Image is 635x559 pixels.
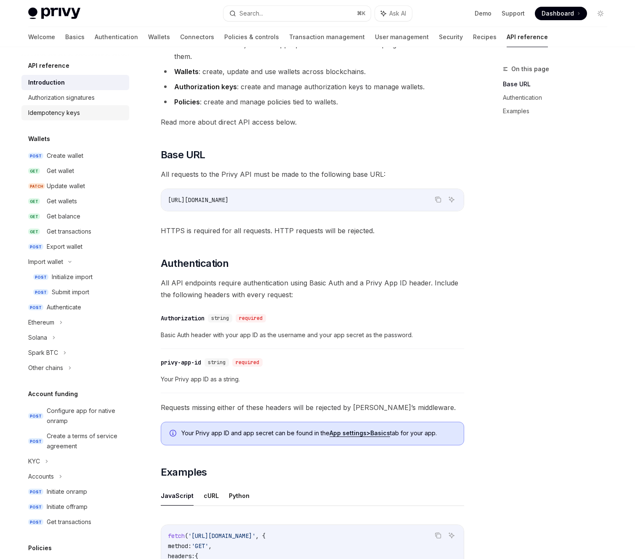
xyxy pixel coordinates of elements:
[239,8,263,19] div: Search...
[389,9,406,18] span: Ask AI
[28,519,43,525] span: POST
[21,239,129,254] a: POSTExport wallet
[229,486,250,506] button: Python
[47,302,81,312] div: Authenticate
[161,486,194,506] button: JavaScript
[28,93,95,103] div: Authorization signatures
[47,406,124,426] div: Configure app for native onramp
[28,504,43,510] span: POST
[21,194,129,209] a: GETGet wallets
[28,153,43,159] span: POST
[47,502,88,512] div: Initiate offramp
[542,9,574,18] span: Dashboard
[161,81,464,93] li: : create and manage authorization keys to manage wallets.
[370,429,390,437] strong: Basics
[161,39,464,62] li: : create user objects with appropriate linked accounts and pregenerate wallets for them.
[47,151,83,161] div: Create wallet
[168,532,185,540] span: fetch
[148,27,170,47] a: Wallets
[28,489,43,495] span: POST
[47,226,91,237] div: Get transactions
[170,430,178,438] svg: Info
[161,168,464,180] span: All requests to the Privy API must be made to the following base URL:
[168,542,191,550] span: method:
[28,134,50,144] h5: Wallets
[52,287,89,297] div: Submit import
[174,67,199,76] strong: Wallets
[47,196,77,206] div: Get wallets
[47,211,80,221] div: Get balance
[446,194,457,205] button: Ask AI
[161,257,229,270] span: Authentication
[181,429,455,437] span: Your Privy app ID and app secret can be found in the tab for your app.
[47,517,91,527] div: Get transactions
[174,98,200,106] strong: Policies
[236,314,266,322] div: required
[208,542,212,550] span: ,
[21,403,129,429] a: POSTConfigure app for native onramp
[28,27,55,47] a: Welcome
[28,198,40,205] span: GET
[446,530,457,541] button: Ask AI
[28,304,43,311] span: POST
[21,300,129,315] a: POSTAuthenticate
[33,289,48,295] span: POST
[511,64,549,74] span: On this page
[503,104,614,118] a: Examples
[161,225,464,237] span: HTTPS is required for all requests. HTTP requests will be rejected.
[329,429,367,437] strong: App settings
[95,27,138,47] a: Authentication
[21,224,129,239] a: GETGet transactions
[439,27,463,47] a: Security
[52,272,93,282] div: Initialize import
[204,486,219,506] button: cURL
[28,8,80,19] img: light logo
[507,27,548,47] a: API reference
[47,242,82,252] div: Export wallet
[28,168,40,174] span: GET
[47,431,124,451] div: Create a terms of service agreement
[535,7,587,20] a: Dashboard
[433,194,444,205] button: Copy the contents from the code block
[594,7,607,20] button: Toggle dark mode
[21,499,129,514] a: POSTInitiate offramp
[21,269,129,285] a: POSTInitialize import
[502,9,525,18] a: Support
[28,333,47,343] div: Solana
[161,330,464,340] span: Basic Auth header with your app ID as the username and your app secret as the password.
[375,27,429,47] a: User management
[433,530,444,541] button: Copy the contents from the code block
[180,27,214,47] a: Connectors
[473,27,497,47] a: Recipes
[161,358,201,367] div: privy-app-id
[174,83,237,91] strong: Authorization keys
[289,27,365,47] a: Transaction management
[28,244,43,250] span: POST
[28,257,63,267] div: Import wallet
[21,209,129,224] a: GETGet balance
[21,163,129,178] a: GETGet wallet
[47,181,85,191] div: Update wallet
[21,484,129,499] a: POSTInitiate onramp
[329,429,390,437] a: App settings>Basics
[28,413,43,419] span: POST
[47,487,87,497] div: Initiate onramp
[208,359,226,366] span: string
[224,27,279,47] a: Policies & controls
[161,96,464,108] li: : create and manage policies tied to wallets.
[28,438,43,445] span: POST
[161,466,207,479] span: Examples
[211,315,229,322] span: string
[28,61,69,71] h5: API reference
[28,456,40,466] div: KYC
[161,314,205,322] div: Authorization
[188,532,255,540] span: '[URL][DOMAIN_NAME]'
[33,274,48,280] span: POST
[357,10,366,17] span: ⌘ K
[21,90,129,105] a: Authorization signatures
[161,402,464,413] span: Requests missing either of these headers will be rejected by [PERSON_NAME]’s middleware.
[161,148,205,162] span: Base URL
[28,108,80,118] div: Idempotency keys
[161,277,464,301] span: All API endpoints require authentication using Basic Auth and a Privy App ID header. Include the ...
[21,429,129,454] a: POSTCreate a terms of service agreement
